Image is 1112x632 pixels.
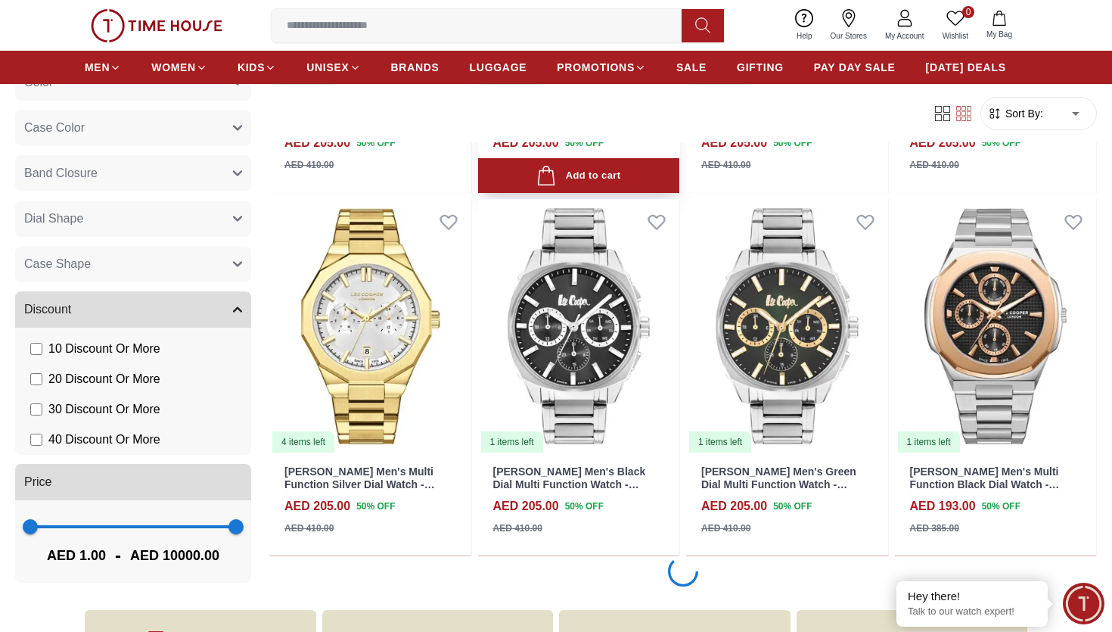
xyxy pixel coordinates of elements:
[737,60,784,75] span: GIFTING
[151,60,196,75] span: WOMEN
[106,543,130,568] span: -
[470,60,527,75] span: LUGGAGE
[536,166,620,186] div: Add to cart
[493,465,646,503] a: [PERSON_NAME] Men's Black Dial Multi Function Watch - LC07925.350
[977,8,1021,43] button: My Bag
[908,606,1036,618] p: Talk to our watch expert!
[15,110,251,146] button: Case Color
[306,60,349,75] span: UNISEX
[926,54,1006,81] a: [DATE] DEALS
[895,199,1097,453] img: Lee Cooper Men's Multi Function Black Dial Watch - LC08047.550
[557,54,646,81] a: PROMOTIONS
[987,106,1043,121] button: Sort By:
[30,434,42,446] input: 40 Discount Or More
[24,473,51,491] span: Price
[30,343,42,355] input: 10 Discount Or More
[982,500,1020,513] span: 50 % OFF
[24,300,71,319] span: Discount
[686,199,888,453] img: Lee Cooper Men's Green Dial Multi Function Watch - LC07925.370
[24,119,85,137] span: Case Color
[565,136,604,150] span: 50 % OFF
[686,199,888,453] a: Lee Cooper Men's Green Dial Multi Function Watch - LC07925.3701 items left
[898,431,960,453] div: 1 items left
[15,155,251,191] button: Band Closure
[48,340,160,358] span: 10 Discount Or More
[676,54,707,81] a: SALE
[30,403,42,416] input: 30 Discount Or More
[85,54,121,81] a: MEN
[773,500,812,513] span: 50 % OFF
[48,431,160,449] span: 40 Discount Or More
[356,136,395,150] span: 50 % OFF
[306,54,360,81] a: UNISEX
[24,255,91,273] span: Case Shape
[269,199,471,453] img: Lee Cooper Men's Multi Function Silver Dial Watch - LC08018.130
[701,134,767,152] h4: AED 205.00
[557,60,635,75] span: PROMOTIONS
[910,521,959,535] div: AED 385.00
[130,545,219,566] span: AED 10000.00
[91,9,222,42] img: ...
[356,500,395,513] span: 50 % OFF
[737,54,784,81] a: GIFTING
[48,370,160,388] span: 20 Discount Or More
[478,199,680,453] a: Lee Cooper Men's Black Dial Multi Function Watch - LC07925.3501 items left
[284,134,350,152] h4: AED 205.00
[933,6,977,45] a: 0Wishlist
[908,589,1036,604] div: Hey there!
[701,158,750,172] div: AED 410.00
[30,373,42,385] input: 20 Discount Or More
[910,134,976,152] h4: AED 205.00
[284,521,334,535] div: AED 410.00
[284,158,334,172] div: AED 410.00
[481,431,543,453] div: 1 items left
[787,6,822,45] a: Help
[982,136,1020,150] span: 50 % OFF
[1063,583,1104,624] div: Chat Widget
[565,500,604,513] span: 50 % OFF
[701,497,767,515] h4: AED 205.00
[493,521,542,535] div: AED 410.00
[825,30,873,42] span: Our Stores
[15,246,251,282] button: Case Shape
[791,30,818,42] span: Help
[478,158,680,194] button: Add to cart
[676,60,707,75] span: SALE
[478,199,680,453] img: Lee Cooper Men's Black Dial Multi Function Watch - LC07925.350
[470,54,527,81] a: LUGGAGE
[895,199,1097,453] a: Lee Cooper Men's Multi Function Black Dial Watch - LC08047.5501 items left
[962,6,974,18] span: 0
[910,497,976,515] h4: AED 193.00
[910,465,1060,503] a: [PERSON_NAME] Men's Multi Function Black Dial Watch - LC08047.550
[391,54,440,81] a: BRANDS
[24,164,98,182] span: Band Closure
[493,134,559,152] h4: AED 205.00
[47,545,106,566] span: AED 1.00
[701,465,856,503] a: [PERSON_NAME] Men's Green Dial Multi Function Watch - LC07925.370
[391,60,440,75] span: BRANDS
[926,60,1006,75] span: [DATE] DEALS
[910,158,959,172] div: AED 410.00
[284,497,350,515] h4: AED 205.00
[937,30,974,42] span: Wishlist
[1002,106,1043,121] span: Sort By:
[822,6,876,45] a: Our Stores
[272,431,334,453] div: 4 items left
[701,521,750,535] div: AED 410.00
[269,199,471,453] a: Lee Cooper Men's Multi Function Silver Dial Watch - LC08018.1304 items left
[85,60,110,75] span: MEN
[493,497,559,515] h4: AED 205.00
[773,136,812,150] span: 50 % OFF
[238,60,265,75] span: KIDS
[238,54,276,81] a: KIDS
[879,30,930,42] span: My Account
[284,465,435,503] a: [PERSON_NAME] Men's Multi Function Silver Dial Watch - LC08018.130
[15,201,251,237] button: Dial Shape
[15,291,251,328] button: Discount
[48,400,160,419] span: 30 Discount Or More
[814,54,896,81] a: PAY DAY SALE
[689,431,751,453] div: 1 items left
[980,29,1018,40] span: My Bag
[814,60,896,75] span: PAY DAY SALE
[15,464,251,500] button: Price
